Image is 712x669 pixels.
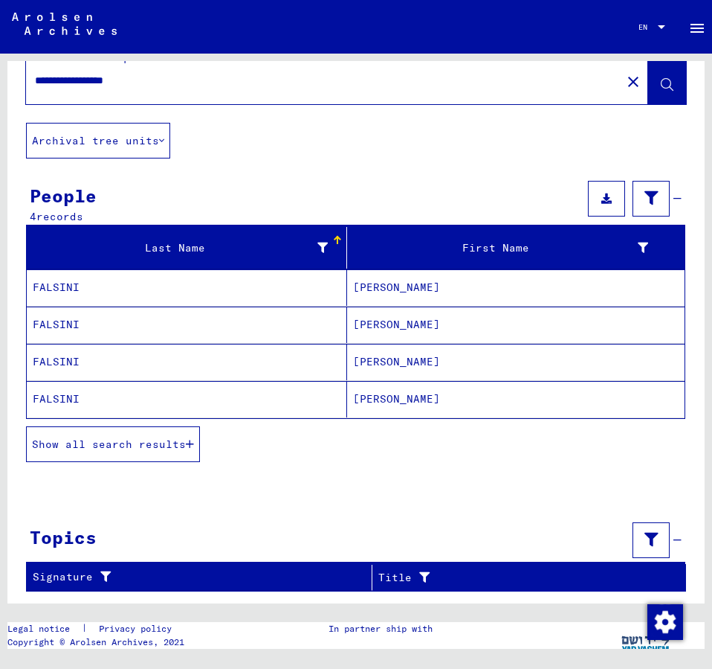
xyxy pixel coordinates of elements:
div: | [7,622,190,636]
div: People [30,182,97,209]
span: 4 [30,210,36,223]
mat-cell: [PERSON_NAME] [347,344,685,380]
mat-icon: Side nav toggle icon [688,19,706,37]
mat-cell: [PERSON_NAME] [347,269,685,306]
mat-cell: FALSINI [27,269,347,306]
p: Copyright © Arolsen Archives, 2021 [7,636,190,649]
div: Change consent [647,604,682,639]
span: EN [638,23,655,31]
div: Last Name [33,240,328,256]
div: Signature [33,566,375,589]
mat-cell: FALSINI [27,307,347,343]
img: Arolsen_neg.svg [12,13,117,35]
div: First Name [353,236,667,260]
mat-cell: FALSINI [27,344,347,380]
a: Legal notice [7,622,82,636]
span: Show all search results [32,438,186,451]
p: In partner ship with [329,622,433,636]
button: Toggle sidenav [682,12,712,42]
a: Privacy policy [87,622,190,636]
mat-header-cell: Last Name [27,227,347,269]
span: records [36,210,83,223]
img: yv_logo.png [618,622,674,659]
mat-icon: close [624,73,642,91]
mat-cell: [PERSON_NAME] [347,307,685,343]
div: Topics [30,524,97,551]
div: Last Name [33,236,346,260]
div: Signature [33,569,360,585]
button: Archival tree units [26,123,170,159]
img: Change consent [647,604,683,640]
mat-header-cell: First Name [347,227,685,269]
button: Clear [618,66,648,96]
button: Show all search results [26,426,200,462]
div: Title [378,566,671,589]
mat-cell: FALSINI [27,381,347,417]
div: Title [378,570,656,586]
mat-cell: [PERSON_NAME] [347,381,685,417]
div: First Name [353,240,648,256]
